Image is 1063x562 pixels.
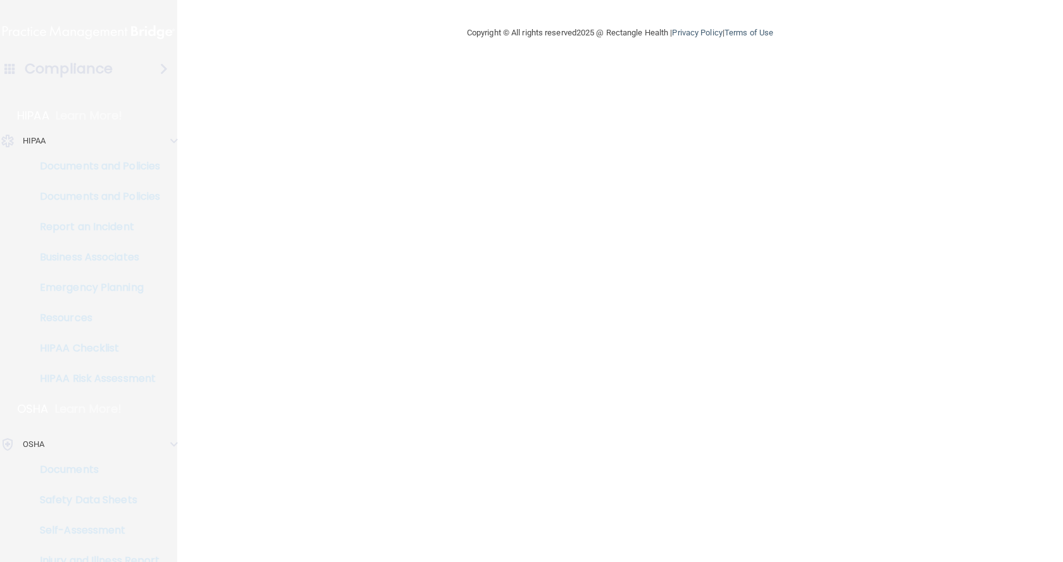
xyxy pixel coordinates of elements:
a: Terms of Use [724,28,773,37]
p: Business Associates [8,251,181,264]
p: Documents and Policies [8,190,181,203]
p: Safety Data Sheets [8,494,181,506]
p: HIPAA [17,108,49,123]
h4: Compliance [25,60,113,78]
a: Privacy Policy [672,28,722,37]
p: Documents [8,463,181,476]
p: Learn More! [56,108,123,123]
p: Documents and Policies [8,160,181,173]
p: HIPAA [23,133,46,149]
p: Report an Incident [8,221,181,233]
p: OSHA [23,437,44,452]
p: Emergency Planning [8,281,181,294]
img: PMB logo [3,20,175,45]
div: Copyright © All rights reserved 2025 @ Rectangle Health | | [389,13,851,53]
p: HIPAA Checklist [8,342,181,355]
p: OSHA [17,401,49,417]
p: Resources [8,312,181,324]
p: Learn More! [55,401,122,417]
p: HIPAA Risk Assessment [8,372,181,385]
p: Self-Assessment [8,524,181,537]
